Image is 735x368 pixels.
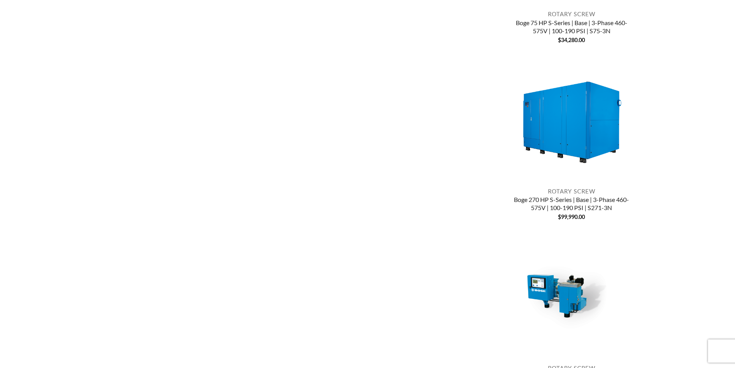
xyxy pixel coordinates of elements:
[558,37,561,43] span: $
[558,214,561,220] span: $
[509,58,634,183] img: Boge 270 HP S-Series | Base | 3-Phase 460-575V | 100-190 PSI | S271-3N
[509,188,634,195] p: Rotary Screw
[509,19,634,36] a: Boge 75 HP S-Series | Base | 3-Phase 460-575V | 100-190 PSI | S75-3N
[509,236,634,360] img: Boge 7.5 HP Base | 1-3 Phase 208-575V | 150 PSI | MPCB-F | C7LN
[509,10,634,17] p: Rotary Screw
[509,196,634,213] a: Boge 270 HP S-Series | Base | 3-Phase 460-575V | 100-190 PSI | S271-3N
[558,37,585,43] bdi: 34,280.00
[558,214,585,220] bdi: 99,990.00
